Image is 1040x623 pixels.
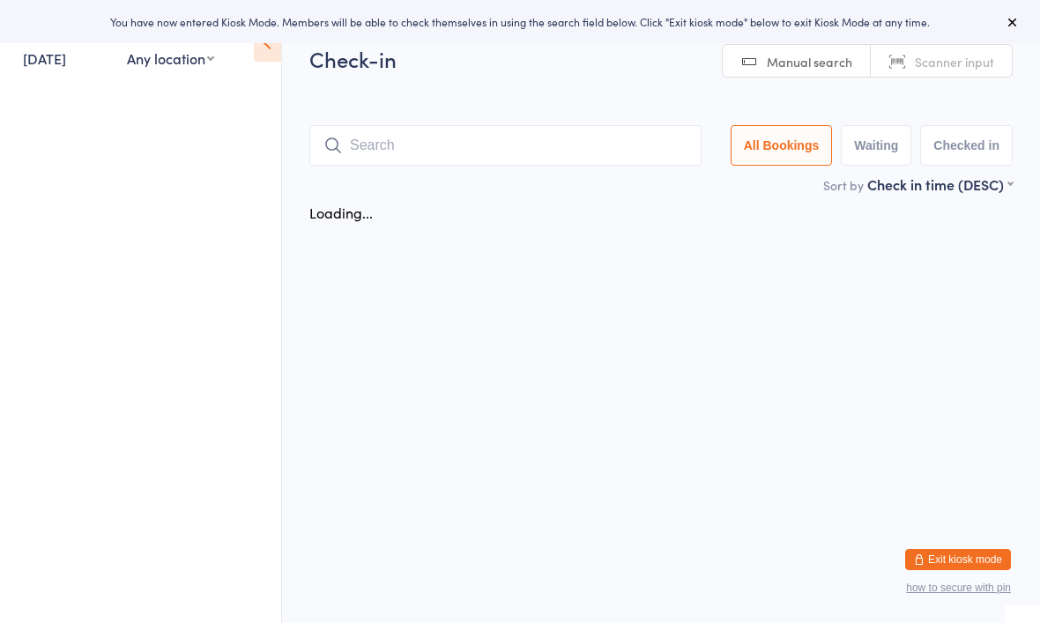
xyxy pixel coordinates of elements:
div: Loading... [309,203,373,222]
button: All Bookings [731,125,833,166]
button: Exit kiosk mode [905,549,1011,570]
span: Manual search [767,53,852,70]
a: [DATE] [23,48,66,68]
button: Checked in [920,125,1013,166]
input: Search [309,125,702,166]
div: Any location [127,48,214,68]
div: Check in time (DESC) [867,174,1013,194]
button: Waiting [841,125,911,166]
span: Scanner input [915,53,994,70]
div: You have now entered Kiosk Mode. Members will be able to check themselves in using the search fie... [28,14,1012,29]
label: Sort by [823,176,864,194]
button: how to secure with pin [906,582,1011,594]
h2: Check-in [309,44,1013,73]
